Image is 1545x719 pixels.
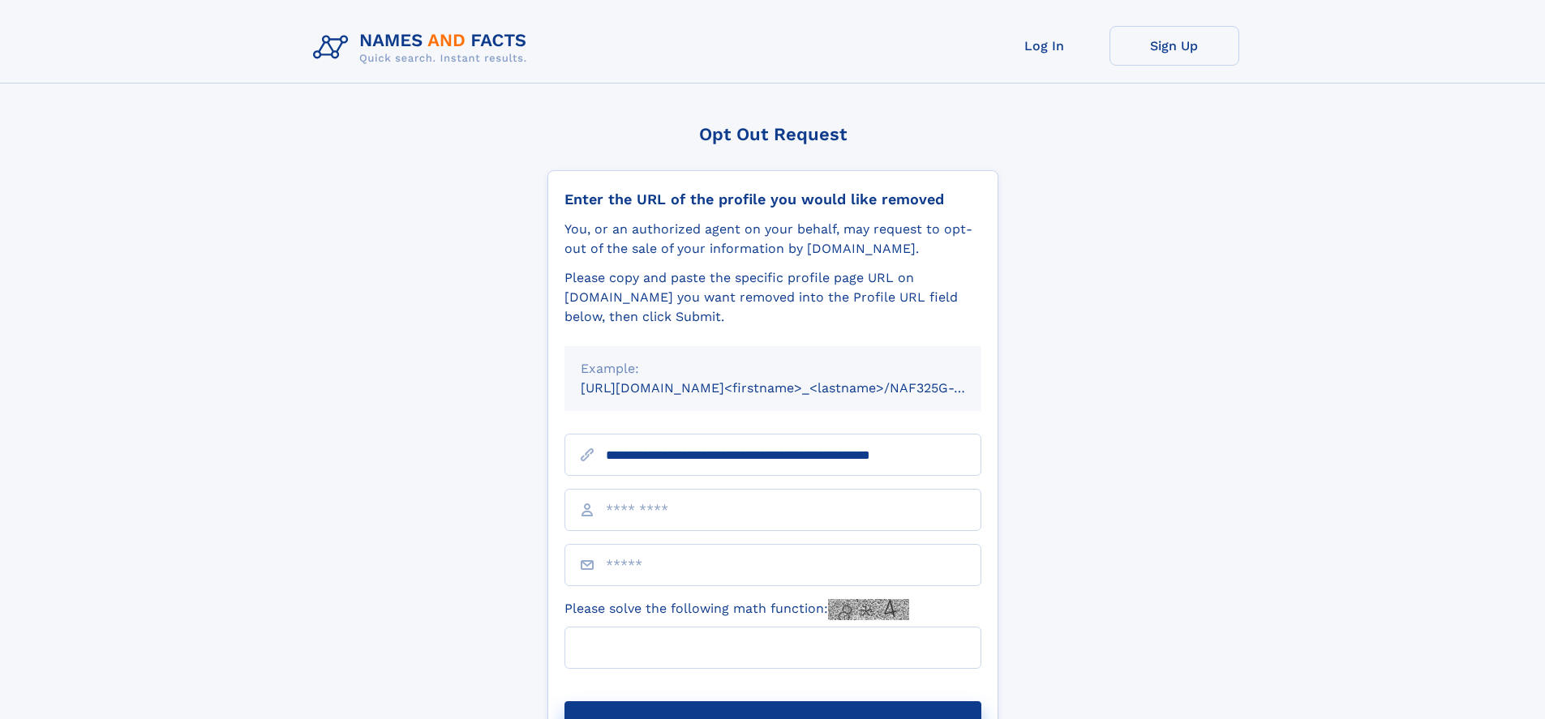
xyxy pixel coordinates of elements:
[564,599,909,620] label: Please solve the following math function:
[564,190,981,208] div: Enter the URL of the profile you would like removed
[307,26,540,70] img: Logo Names and Facts
[581,359,965,379] div: Example:
[547,124,998,144] div: Opt Out Request
[564,268,981,327] div: Please copy and paste the specific profile page URL on [DOMAIN_NAME] you want removed into the Pr...
[1109,26,1239,66] a: Sign Up
[564,220,981,259] div: You, or an authorized agent on your behalf, may request to opt-out of the sale of your informatio...
[980,26,1109,66] a: Log In
[581,380,1012,396] small: [URL][DOMAIN_NAME]<firstname>_<lastname>/NAF325G-xxxxxxxx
